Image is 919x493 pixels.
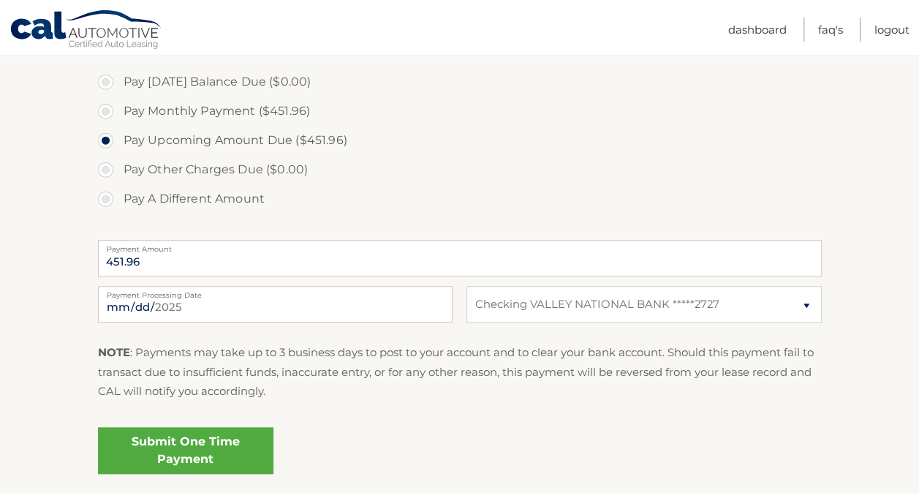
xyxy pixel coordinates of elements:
[98,286,453,298] label: Payment Processing Date
[874,18,909,42] a: Logout
[98,286,453,323] input: Payment Date
[98,240,822,252] label: Payment Amount
[98,240,822,276] input: Payment Amount
[98,343,822,401] p: : Payments may take up to 3 business days to post to your account and to clear your bank account....
[728,18,787,42] a: Dashboard
[98,427,273,474] a: Submit One Time Payment
[98,345,130,359] strong: NOTE
[98,97,822,126] label: Pay Monthly Payment ($451.96)
[98,155,822,184] label: Pay Other Charges Due ($0.00)
[10,10,163,52] a: Cal Automotive
[98,184,822,214] label: Pay A Different Amount
[98,67,822,97] label: Pay [DATE] Balance Due ($0.00)
[818,18,843,42] a: FAQ's
[98,126,822,155] label: Pay Upcoming Amount Due ($451.96)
